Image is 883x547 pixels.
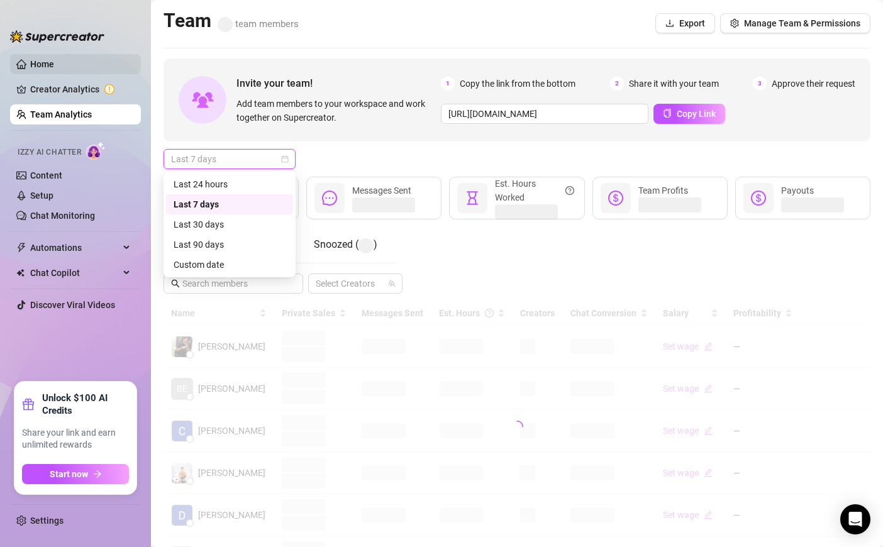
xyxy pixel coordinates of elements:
[322,191,337,206] span: message
[30,59,54,69] a: Home
[174,177,286,191] div: Last 24 hours
[166,255,293,275] div: Custom date
[171,150,288,169] span: Last 7 days
[166,235,293,255] div: Last 90 days
[18,146,81,158] span: Izzy AI Chatter
[174,258,286,272] div: Custom date
[840,504,870,534] div: Open Intercom Messenger
[610,77,624,91] span: 2
[744,18,860,28] span: Manage Team & Permissions
[166,174,293,194] div: Last 24 hours
[30,211,95,221] a: Chat Monitoring
[236,97,436,124] span: Add team members to your workspace and work together on Supercreator.
[441,77,455,91] span: 1
[30,109,92,119] a: Team Analytics
[182,277,286,290] input: Search members
[753,77,767,91] span: 3
[16,243,26,253] span: thunderbolt
[460,77,575,91] span: Copy the link from the bottom
[30,238,119,258] span: Automations
[772,77,855,91] span: Approve their request
[30,300,115,310] a: Discover Viral Videos
[30,170,62,180] a: Content
[663,109,672,118] span: copy
[281,155,289,163] span: calendar
[174,238,286,251] div: Last 90 days
[352,185,411,196] span: Messages Sent
[653,104,725,124] button: Copy Link
[608,191,623,206] span: dollar-circle
[10,30,104,43] img: logo-BBDzfeDw.svg
[164,9,299,33] h2: Team
[665,19,674,28] span: download
[781,185,814,196] span: Payouts
[679,18,705,28] span: Export
[166,194,293,214] div: Last 7 days
[171,279,180,288] span: search
[388,280,396,287] span: team
[218,18,299,30] span: team members
[22,464,129,484] button: Start nowarrow-right
[30,191,53,201] a: Setup
[236,75,441,91] span: Invite your team!
[86,141,106,160] img: AI Chatter
[42,392,129,417] strong: Unlock $100 AI Credits
[677,109,716,119] span: Copy Link
[22,427,129,451] span: Share your link and earn unlimited rewards
[30,79,131,99] a: Creator Analytics exclamation-circle
[638,185,688,196] span: Team Profits
[30,263,119,283] span: Chat Copilot
[565,177,574,204] span: question-circle
[30,516,64,526] a: Settings
[22,398,35,411] span: gift
[751,191,766,206] span: dollar-circle
[508,418,525,435] span: loading
[720,13,870,33] button: Manage Team & Permissions
[166,214,293,235] div: Last 30 days
[314,238,377,250] span: Snoozed ( )
[730,19,739,28] span: setting
[465,191,480,206] span: hourglass
[629,77,719,91] span: Share it with your team
[495,177,574,204] div: Est. Hours Worked
[655,13,715,33] button: Export
[174,197,286,211] div: Last 7 days
[174,218,286,231] div: Last 30 days
[16,268,25,277] img: Chat Copilot
[93,470,102,478] span: arrow-right
[50,469,88,479] span: Start now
